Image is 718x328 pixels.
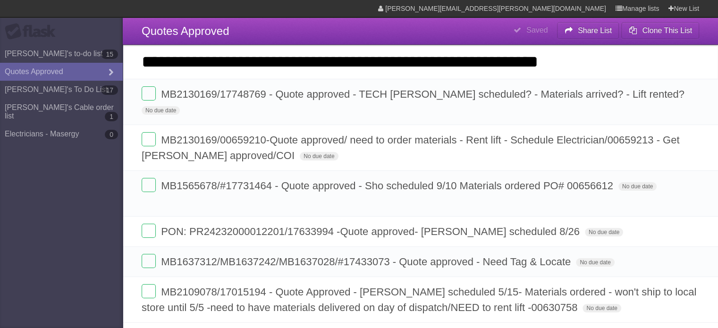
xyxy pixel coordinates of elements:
span: MB1565678/#17731464 - Quote approved - Sho scheduled 9/10 Materials ordered PO# 00656612 [161,180,616,192]
span: No due date [585,228,623,236]
b: 17 [101,85,118,95]
b: Share List [578,26,612,34]
b: 1 [105,112,118,121]
b: 0 [105,130,118,139]
label: Done [142,224,156,238]
span: MB2109078/17015194 - Quote Approved - [PERSON_NAME] scheduled 5/15- Materials ordered - won't shi... [142,286,696,313]
span: MB2130169/00659210-Quote approved/ need to order materials - Rent lift - Schedule Electrician/006... [142,134,679,161]
label: Done [142,284,156,298]
span: No due date [300,152,338,160]
div: Flask [5,23,61,40]
span: MB1637312/MB1637242/MB1637028/#17433073 - Quote approved - Need Tag & Locate [161,256,573,268]
span: No due date [142,106,180,115]
span: No due date [618,182,657,191]
button: Share List [557,22,619,39]
label: Done [142,132,156,146]
span: No due date [583,304,621,312]
b: 15 [101,50,118,59]
b: Saved [526,26,548,34]
b: Clone This List [642,26,692,34]
span: PON: PR24232000012201/17633994 -Quote approved- [PERSON_NAME] scheduled 8/26 [161,226,582,237]
button: Clone This List [621,22,699,39]
label: Done [142,86,156,101]
label: Done [142,178,156,192]
label: Done [142,254,156,268]
span: Quotes Approved [142,25,229,37]
span: MB2130169/17748769 - Quote approved - TECH [PERSON_NAME] scheduled? - Materials arrived? - Lift r... [161,88,687,100]
span: No due date [576,258,614,267]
